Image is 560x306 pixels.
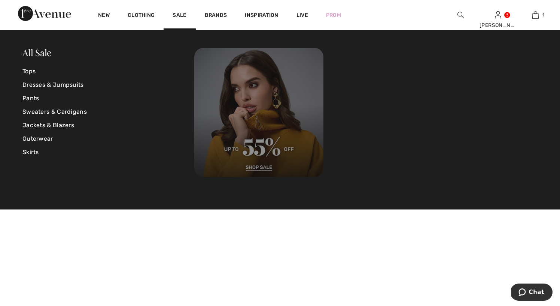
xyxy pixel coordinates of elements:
[495,11,501,18] a: Sign In
[511,284,553,302] iframe: Opens a widget where you can chat to one of our agents
[22,92,194,105] a: Pants
[22,105,194,119] a: Sweaters & Cardigans
[495,10,501,19] img: My Info
[22,119,194,132] a: Jackets & Blazers
[22,132,194,146] a: Outerwear
[532,10,539,19] img: My Bag
[542,12,544,18] span: 1
[173,12,186,20] a: Sale
[326,11,341,19] a: Prom
[22,146,194,159] a: Skirts
[205,12,227,20] a: Brands
[22,65,194,78] a: Tops
[18,6,71,21] img: 1ère Avenue
[480,21,516,29] div: [PERSON_NAME]
[245,12,278,20] span: Inspiration
[457,10,464,19] img: search the website
[22,78,194,92] a: Dresses & Jumpsuits
[98,12,110,20] a: New
[22,46,51,58] a: All Sale
[296,11,308,19] a: Live
[128,12,155,20] a: Clothing
[517,10,554,19] a: 1
[194,48,323,177] img: 250825113019_d881a28ff8cb6.jpg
